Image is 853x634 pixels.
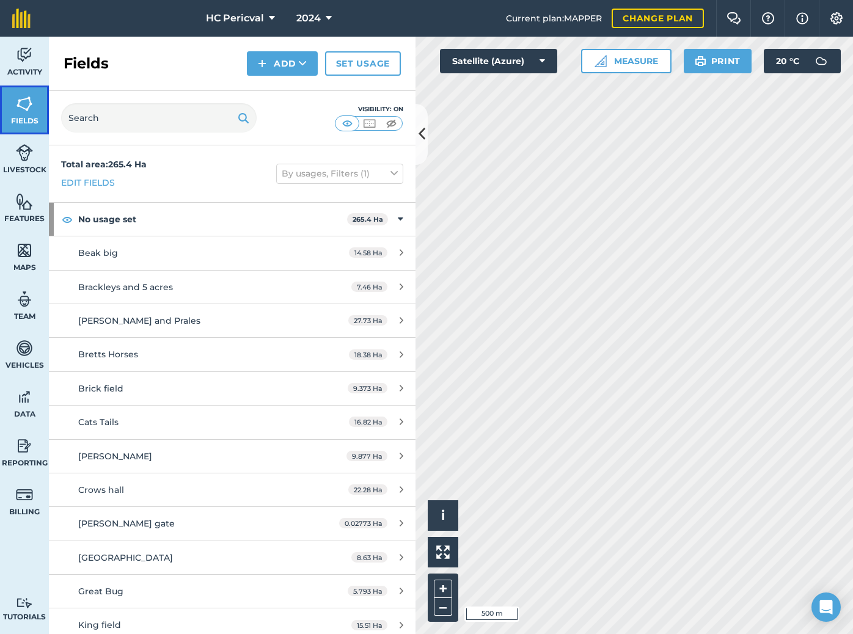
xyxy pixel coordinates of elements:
[796,11,808,26] img: svg+xml;base64,PHN2ZyB4bWxucz0iaHR0cDovL3d3dy53My5vcmcvMjAwMC9zdmciIHdpZHRoPSIxNyIgaGVpZ2h0PSIxNy...
[64,54,109,73] h2: Fields
[49,575,416,608] a: Great Bug5.793 Ha
[349,247,387,258] span: 14.58 Ha
[776,49,799,73] span: 20 ° C
[296,11,321,26] span: 2024
[612,9,704,28] a: Change plan
[16,339,33,357] img: svg+xml;base64,PD94bWwgdmVyc2lvbj0iMS4wIiBlbmNvZGluZz0idXRmLTgiPz4KPCEtLSBHZW5lcmF0b3I6IEFkb2JlIE...
[348,586,387,596] span: 5.793 Ha
[49,203,416,236] div: No usage set265.4 Ha
[16,486,33,504] img: svg+xml;base64,PD94bWwgdmVyc2lvbj0iMS4wIiBlbmNvZGluZz0idXRmLTgiPz4KPCEtLSBHZW5lcmF0b3I6IEFkb2JlIE...
[78,619,121,630] span: King field
[353,215,383,224] strong: 265.4 Ha
[346,451,387,461] span: 9.877 Ha
[61,159,147,170] strong: Total area : 265.4 Ha
[78,315,200,326] span: [PERSON_NAME] and Prales
[62,212,73,227] img: svg+xml;base64,PHN2ZyB4bWxucz0iaHR0cDovL3d3dy53My5vcmcvMjAwMC9zdmciIHdpZHRoPSIxOCIgaGVpZ2h0PSIyNC...
[16,597,33,609] img: svg+xml;base64,PD94bWwgdmVyc2lvbj0iMS4wIiBlbmNvZGluZz0idXRmLTgiPz4KPCEtLSBHZW5lcmF0b3I6IEFkb2JlIE...
[348,315,387,326] span: 27.73 Ha
[595,55,607,67] img: Ruler icon
[78,203,347,236] strong: No usage set
[684,49,752,73] button: Print
[78,282,173,293] span: Brackleys and 5 acres
[384,117,399,129] img: svg+xml;base64,PHN2ZyB4bWxucz0iaHR0cDovL3d3dy53My5vcmcvMjAwMC9zdmciIHdpZHRoPSI1MCIgaGVpZ2h0PSI0MC...
[78,349,138,360] span: Bretts Horses
[16,144,33,162] img: svg+xml;base64,PD94bWwgdmVyc2lvbj0iMS4wIiBlbmNvZGluZz0idXRmLTgiPz4KPCEtLSBHZW5lcmF0b3I6IEFkb2JlIE...
[78,518,175,529] span: [PERSON_NAME] gate
[325,51,401,76] a: Set usage
[16,46,33,64] img: svg+xml;base64,PD94bWwgdmVyc2lvbj0iMS4wIiBlbmNvZGluZz0idXRmLTgiPz4KPCEtLSBHZW5lcmF0b3I6IEFkb2JlIE...
[809,49,833,73] img: svg+xml;base64,PD94bWwgdmVyc2lvbj0iMS4wIiBlbmNvZGluZz0idXRmLTgiPz4KPCEtLSBHZW5lcmF0b3I6IEFkb2JlIE...
[16,192,33,211] img: svg+xml;base64,PHN2ZyB4bWxucz0iaHR0cDovL3d3dy53My5vcmcvMjAwMC9zdmciIHdpZHRoPSI1NiIgaGVpZ2h0PSI2MC...
[49,372,416,405] a: Brick field9.373 Ha
[351,552,387,563] span: 8.63 Ha
[78,417,119,428] span: Cats Tails
[348,383,387,393] span: 9.373 Ha
[441,508,445,523] span: i
[434,580,452,598] button: +
[238,111,249,125] img: svg+xml;base64,PHN2ZyB4bWxucz0iaHR0cDovL3d3dy53My5vcmcvMjAwMC9zdmciIHdpZHRoPSIxOSIgaGVpZ2h0PSIyNC...
[49,440,416,473] a: [PERSON_NAME]9.877 Ha
[12,9,31,28] img: fieldmargin Logo
[276,164,403,183] button: By usages, Filters (1)
[78,484,124,495] span: Crows hall
[49,406,416,439] a: Cats Tails16.82 Ha
[49,507,416,540] a: [PERSON_NAME] gate0.02773 Ha
[440,49,557,73] button: Satellite (Azure)
[349,349,387,360] span: 18.38 Ha
[351,282,387,292] span: 7.46 Ha
[16,241,33,260] img: svg+xml;base64,PHN2ZyB4bWxucz0iaHR0cDovL3d3dy53My5vcmcvMjAwMC9zdmciIHdpZHRoPSI1NiIgaGVpZ2h0PSI2MC...
[335,104,403,114] div: Visibility: On
[49,338,416,371] a: Bretts Horses18.38 Ha
[349,417,387,427] span: 16.82 Ha
[581,49,672,73] button: Measure
[362,117,377,129] img: svg+xml;base64,PHN2ZyB4bWxucz0iaHR0cDovL3d3dy53My5vcmcvMjAwMC9zdmciIHdpZHRoPSI1MCIgaGVpZ2h0PSI0MC...
[506,12,602,25] span: Current plan : MAPPER
[829,12,844,24] img: A cog icon
[258,56,266,71] img: svg+xml;base64,PHN2ZyB4bWxucz0iaHR0cDovL3d3dy53My5vcmcvMjAwMC9zdmciIHdpZHRoPSIxNCIgaGVpZ2h0PSIyNC...
[16,95,33,113] img: svg+xml;base64,PHN2ZyB4bWxucz0iaHR0cDovL3d3dy53My5vcmcvMjAwMC9zdmciIHdpZHRoPSI1NiIgaGVpZ2h0PSI2MC...
[16,388,33,406] img: svg+xml;base64,PD94bWwgdmVyc2lvbj0iMS4wIiBlbmNvZGluZz0idXRmLTgiPz4KPCEtLSBHZW5lcmF0b3I6IEFkb2JlIE...
[78,383,123,394] span: Brick field
[78,247,118,258] span: Beak big
[78,552,173,563] span: [GEOGRAPHIC_DATA]
[61,176,115,189] a: Edit fields
[727,12,741,24] img: Two speech bubbles overlapping with the left bubble in the forefront
[761,12,775,24] img: A question mark icon
[339,518,387,528] span: 0.02773 Ha
[811,592,841,622] div: Open Intercom Messenger
[78,451,152,462] span: [PERSON_NAME]
[340,117,355,129] img: svg+xml;base64,PHN2ZyB4bWxucz0iaHR0cDovL3d3dy53My5vcmcvMjAwMC9zdmciIHdpZHRoPSI1MCIgaGVpZ2h0PSI0MC...
[49,304,416,337] a: [PERSON_NAME] and Prales27.73 Ha
[206,11,264,26] span: HC Pericval
[695,54,706,68] img: svg+xml;base64,PHN2ZyB4bWxucz0iaHR0cDovL3d3dy53My5vcmcvMjAwMC9zdmciIHdpZHRoPSIxOSIgaGVpZ2h0PSIyNC...
[348,484,387,495] span: 22.28 Ha
[436,545,450,559] img: Four arrows, one pointing top left, one top right, one bottom right and the last bottom left
[49,473,416,506] a: Crows hall22.28 Ha
[764,49,841,73] button: 20 °C
[49,236,416,269] a: Beak big14.58 Ha
[49,271,416,304] a: Brackleys and 5 acres7.46 Ha
[351,620,387,630] span: 15.51 Ha
[247,51,318,76] button: Add
[434,598,452,616] button: –
[61,103,257,133] input: Search
[16,437,33,455] img: svg+xml;base64,PD94bWwgdmVyc2lvbj0iMS4wIiBlbmNvZGluZz0idXRmLTgiPz4KPCEtLSBHZW5lcmF0b3I6IEFkb2JlIE...
[78,586,123,597] span: Great Bug
[16,290,33,308] img: svg+xml;base64,PD94bWwgdmVyc2lvbj0iMS4wIiBlbmNvZGluZz0idXRmLTgiPz4KPCEtLSBHZW5lcmF0b3I6IEFkb2JlIE...
[49,541,416,574] a: [GEOGRAPHIC_DATA]8.63 Ha
[428,500,458,531] button: i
